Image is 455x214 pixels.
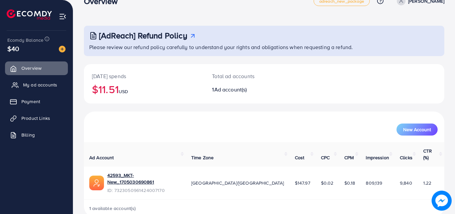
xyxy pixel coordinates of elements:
span: $40 [7,44,19,53]
span: CPC [321,154,330,161]
img: logo [7,9,52,20]
span: Ad Account [89,154,114,161]
span: 1 available account(s) [89,205,136,212]
span: Impression [366,154,389,161]
a: 42593_MKT-New_1705030690861 [107,172,181,186]
span: [GEOGRAPHIC_DATA]/[GEOGRAPHIC_DATA] [191,180,284,186]
span: USD [119,88,128,95]
span: 1.22 [423,180,432,186]
span: 809,139 [366,180,382,186]
span: Ecomdy Balance [7,37,43,43]
span: Overview [21,65,41,71]
span: New Account [403,127,431,132]
p: Total ad accounts [212,72,286,80]
span: CTR (%) [423,148,432,161]
span: Time Zone [191,154,214,161]
span: Ad account(s) [214,86,247,93]
span: 9,840 [400,180,412,186]
span: $0.02 [321,180,334,186]
img: menu [59,13,67,20]
span: Payment [21,98,40,105]
button: New Account [396,124,438,136]
img: ic-ads-acc.e4c84228.svg [89,176,104,190]
p: [DATE] spends [92,72,196,80]
span: ID: 7323050961424007170 [107,187,181,194]
h3: [AdReach] Refund Policy [99,31,187,40]
a: Payment [5,95,68,108]
img: image [59,46,66,52]
a: Product Links [5,112,68,125]
a: My ad accounts [5,78,68,91]
a: Overview [5,61,68,75]
span: $147.97 [295,180,310,186]
span: $0.18 [344,180,355,186]
span: Clicks [400,154,413,161]
h2: $11.51 [92,83,196,95]
p: Please review our refund policy carefully to understand your rights and obligations when requesti... [89,43,440,51]
span: CPM [344,154,354,161]
a: Billing [5,128,68,142]
h2: 1 [212,86,286,93]
img: image [432,191,452,211]
span: Billing [21,132,35,138]
span: Product Links [21,115,50,122]
span: Cost [295,154,305,161]
span: My ad accounts [23,81,57,88]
